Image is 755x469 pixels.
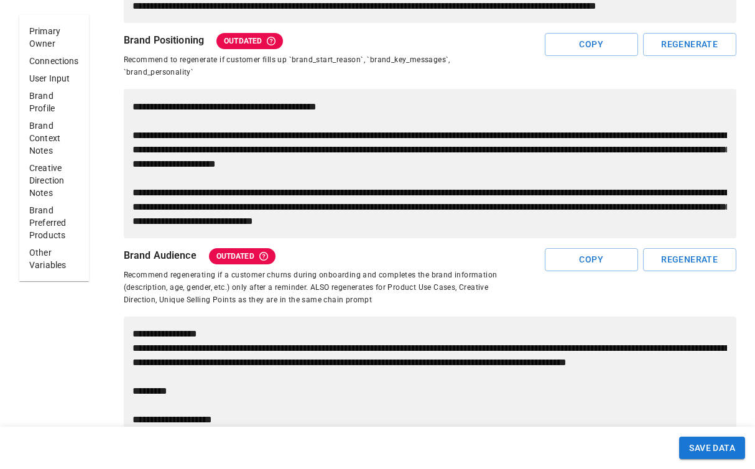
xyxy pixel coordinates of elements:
span: Recommend to regenerate if customer fills up `brand_start_reason`, `brand_key_messages`, `brand_p... [124,54,505,79]
p: Brand Context Notes [29,119,79,157]
p: Brand Preferred Products [29,204,79,241]
button: Copy [545,33,638,56]
button: Copy [545,248,638,271]
p: Brand Audience [124,248,197,263]
p: User Input [29,72,79,85]
p: Connections [29,55,79,67]
button: Regenerate [643,33,736,56]
p: Other Variables [29,246,79,271]
p: OUTDATED [216,251,254,262]
p: Creative Direction Notes [29,162,79,199]
p: Primary Owner [29,25,79,50]
p: OUTDATED [224,35,262,47]
span: Recommend regenerating if a customer churns during onboarding and completes the brand information... [124,269,505,307]
p: Brand Profile [29,90,79,114]
button: Regenerate [643,248,736,271]
button: SAVE DATA [679,437,745,460]
p: Brand Positioning [124,33,205,48]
